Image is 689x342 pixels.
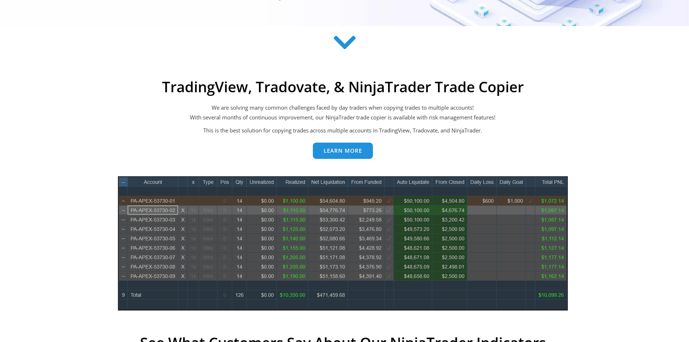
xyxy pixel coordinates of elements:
p: This is the best solution for copying trades across multiple accounts in TradingView, Tradovate, ... [111,126,574,136]
p: We are solving many common challenges faced by day traders when copying trades to multiple accoun... [111,103,574,123]
h2: TradingView, Tradovate, & NinjaTrader Trade Copier [111,78,574,96]
img: wideview8 28 2 | Affordable Indicators – NinjaTrader [118,176,568,311]
a: Learn more [313,143,373,159]
span: Learn more [324,148,362,153]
